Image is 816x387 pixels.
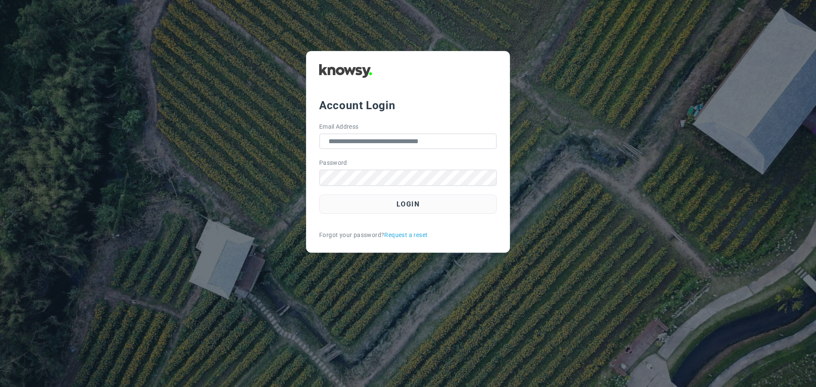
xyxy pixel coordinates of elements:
[319,231,497,240] div: Forgot your password?
[319,122,359,131] label: Email Address
[384,231,428,240] a: Request a reset
[319,158,347,167] label: Password
[319,98,497,113] div: Account Login
[319,195,497,214] button: Login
